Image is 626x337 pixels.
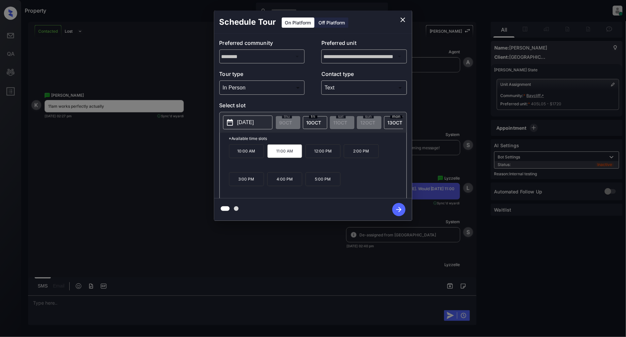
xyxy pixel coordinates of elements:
button: [DATE] [223,116,273,129]
div: Off Platform [315,17,348,28]
p: 11:00 AM [267,144,302,158]
span: 10 OCT [307,120,321,125]
p: 4:00 PM [267,172,302,186]
h2: Schedule Tour [214,11,281,34]
p: 2:00 PM [344,144,379,158]
p: 3:00 PM [229,172,264,186]
p: Select slot [219,101,407,112]
button: close [396,13,410,26]
div: Text [323,82,405,93]
p: [DATE] [237,118,254,126]
div: In Person [221,82,303,93]
div: date-select [303,116,327,129]
p: Tour type [219,70,305,81]
div: On Platform [282,17,314,28]
p: Preferred unit [321,39,407,50]
p: Contact type [321,70,407,81]
p: 12:00 PM [306,144,341,158]
p: 5:00 PM [306,172,341,186]
button: btn-next [388,201,410,218]
p: *Available time slots [229,133,407,144]
span: fri [309,115,317,118]
p: Preferred community [219,39,305,50]
p: 10:00 AM [229,144,264,158]
span: 13 OCT [388,120,403,125]
div: date-select [384,116,409,129]
span: mon [390,115,403,118]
